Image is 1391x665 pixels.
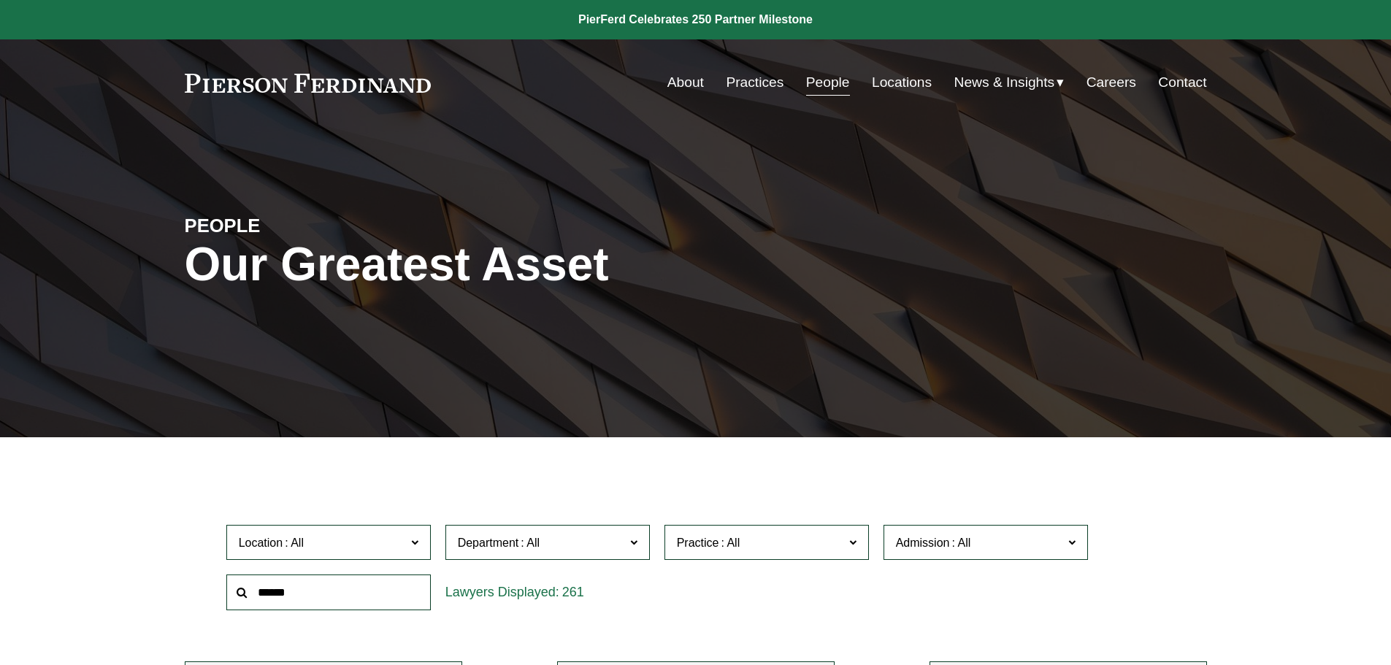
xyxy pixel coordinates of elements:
[1158,69,1206,96] a: Contact
[872,69,932,96] a: Locations
[677,537,719,549] span: Practice
[239,537,283,549] span: Location
[1087,69,1136,96] a: Careers
[185,238,866,291] h1: Our Greatest Asset
[185,214,440,237] h4: PEOPLE
[954,70,1055,96] span: News & Insights
[458,537,519,549] span: Department
[667,69,704,96] a: About
[806,69,850,96] a: People
[896,537,950,549] span: Admission
[954,69,1065,96] a: folder dropdown
[726,69,783,96] a: Practices
[562,585,584,599] span: 261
